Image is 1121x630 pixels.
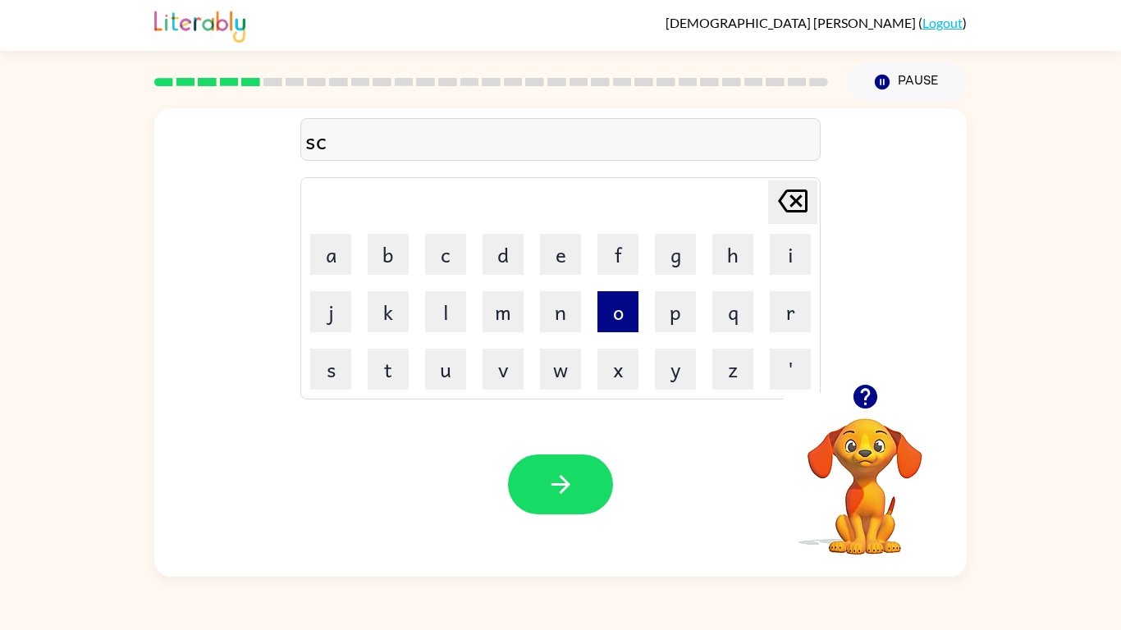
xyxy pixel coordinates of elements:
button: s [310,349,351,390]
button: q [712,291,753,332]
button: u [425,349,466,390]
a: Logout [922,15,963,30]
button: n [540,291,581,332]
video: Your browser must support playing .mp4 files to use Literably. Please try using another browser. [783,393,947,557]
button: r [770,291,811,332]
button: Pause [848,63,967,101]
button: d [483,234,524,275]
button: b [368,234,409,275]
button: x [597,349,638,390]
div: sc [305,123,816,157]
button: c [425,234,466,275]
button: t [368,349,409,390]
button: o [597,291,638,332]
button: ' [770,349,811,390]
button: l [425,291,466,332]
button: e [540,234,581,275]
button: p [655,291,696,332]
img: Literably [154,7,245,43]
button: z [712,349,753,390]
button: h [712,234,753,275]
button: i [770,234,811,275]
button: v [483,349,524,390]
button: y [655,349,696,390]
button: w [540,349,581,390]
button: j [310,291,351,332]
button: f [597,234,638,275]
button: k [368,291,409,332]
div: ( ) [666,15,967,30]
button: a [310,234,351,275]
span: [DEMOGRAPHIC_DATA] [PERSON_NAME] [666,15,918,30]
button: m [483,291,524,332]
button: g [655,234,696,275]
